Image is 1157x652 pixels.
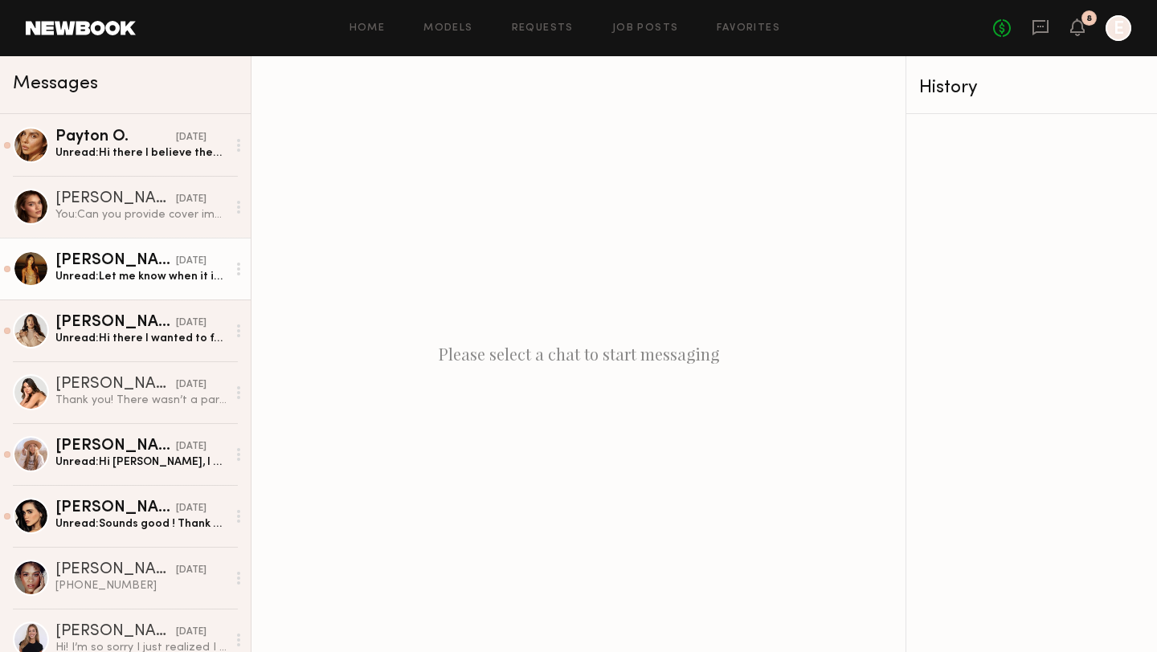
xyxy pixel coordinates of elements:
div: [DATE] [176,625,206,640]
span: Messages [13,75,98,93]
div: [DATE] [176,501,206,516]
div: [DATE] [176,377,206,393]
div: Payton O. [55,129,176,145]
div: [DATE] [176,563,206,578]
a: Home [350,23,386,34]
div: 8 [1086,14,1092,23]
div: [DATE] [176,192,206,207]
div: [DATE] [176,439,206,454]
div: [PERSON_NAME] [55,315,176,331]
div: Unread: Hi there I wanted to follow up [55,331,227,346]
div: You: Can you provide cover images? Not sure If I saw any [55,207,227,222]
div: [PERSON_NAME] [55,438,176,454]
div: Unread: Hi there I believe they updated the payment amount, just want to confirm you got it on yo... [55,145,227,161]
a: E [1106,15,1131,41]
div: [PERSON_NAME] [55,500,176,516]
div: Unread: Sounds good ! Thank you :) [55,516,227,532]
div: [PERSON_NAME] [55,191,176,207]
div: Thank you! There wasn’t a parking assistant when I went to get my car so I wasn’t able to get a r... [55,393,227,408]
div: Unread: Hi [PERSON_NAME], I had a great time meeting you [DATE]! Just wanted to know if there was... [55,454,227,470]
a: Favorites [717,23,780,34]
a: Job Posts [612,23,679,34]
div: [DATE] [176,254,206,269]
div: History [919,79,1144,97]
div: [PHONE_NUMBER] [55,578,227,593]
div: Please select a chat to start messaging [251,56,906,652]
div: [DATE] [176,130,206,145]
div: [PERSON_NAME] [55,624,176,640]
a: Requests [512,23,574,34]
div: [PERSON_NAME] [55,562,176,578]
div: [DATE] [176,316,206,331]
div: [PERSON_NAME] [55,377,176,393]
div: [PERSON_NAME] [55,253,176,269]
div: Unread: Let me know when it is shipped! [55,269,227,284]
a: Models [423,23,472,34]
